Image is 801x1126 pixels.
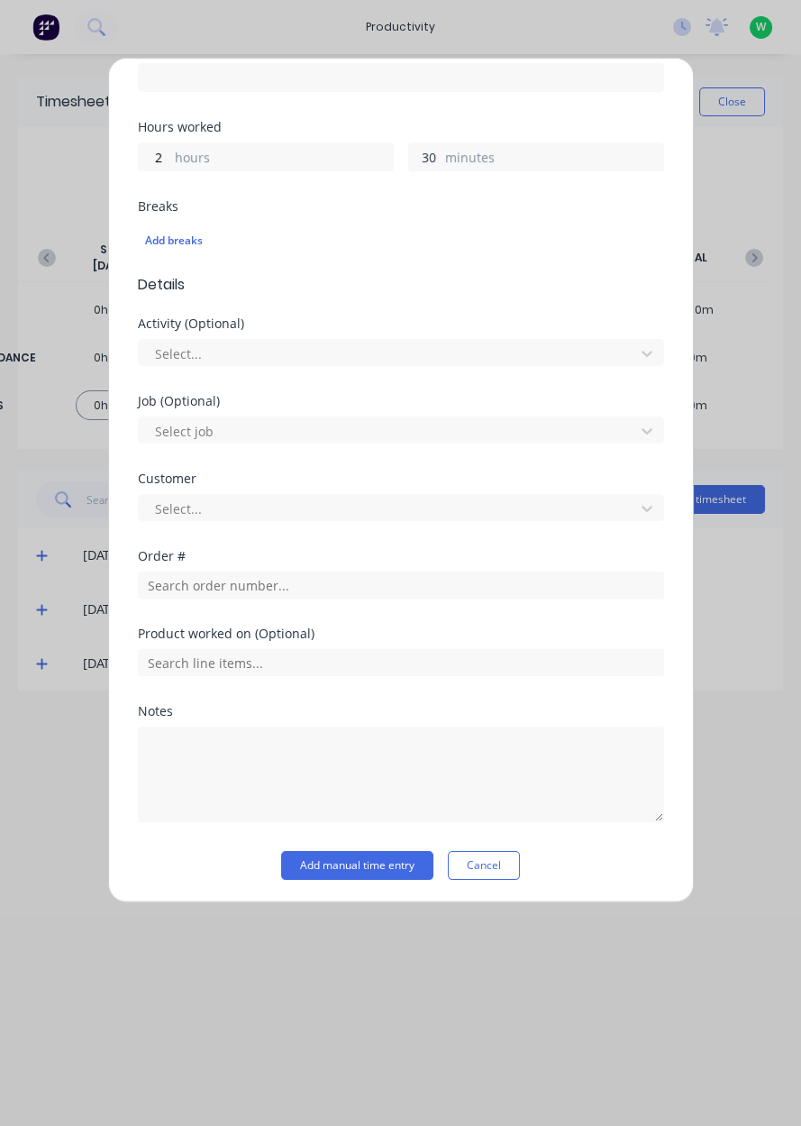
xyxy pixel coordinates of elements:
input: 0 [409,143,441,170]
label: minutes [445,148,663,170]
input: 0 [139,143,170,170]
div: Notes [138,705,664,718]
label: hours [175,148,393,170]
div: Customer [138,472,664,485]
span: Details [138,274,664,296]
button: Add manual time entry [281,851,433,880]
div: Breaks [138,200,664,213]
div: Hours worked [138,121,664,133]
div: Job (Optional) [138,395,664,407]
button: Cancel [448,851,520,880]
input: Search order number... [138,572,664,599]
div: Product worked on (Optional) [138,627,664,640]
div: Order # [138,550,664,563]
input: Search line items... [138,649,664,676]
div: Activity (Optional) [138,317,664,330]
div: Add breaks [145,229,657,252]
